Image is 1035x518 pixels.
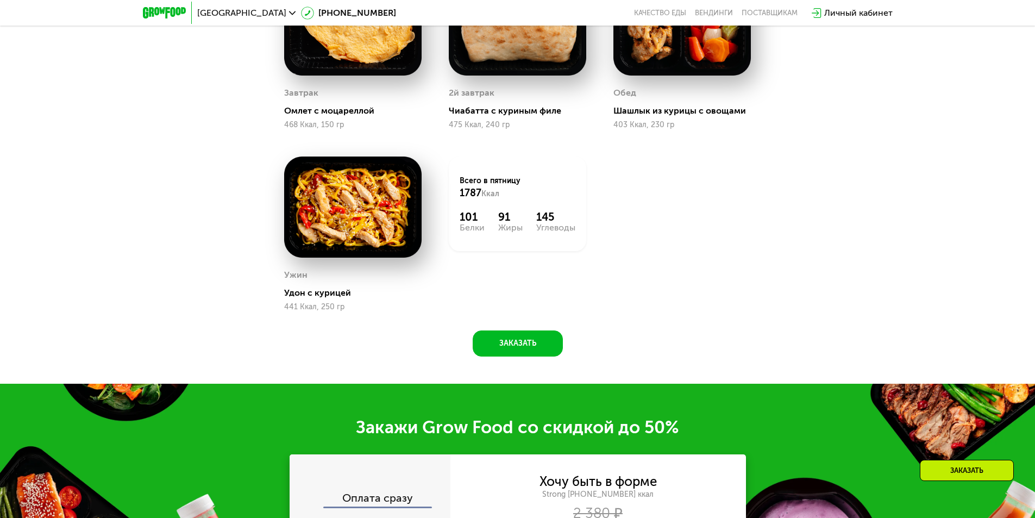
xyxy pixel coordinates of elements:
div: Белки [460,223,485,232]
div: Ужин [284,267,308,283]
button: Заказать [473,330,563,357]
span: 1787 [460,187,481,199]
div: Обед [613,85,636,101]
div: Шашлык из курицы с овощами [613,105,760,116]
div: Всего в пятницу [460,176,575,199]
div: Оплата сразу [291,492,450,507]
div: Завтрак [284,85,318,101]
div: Жиры [498,223,523,232]
div: 2й завтрак [449,85,494,101]
div: Удон с курицей [284,288,430,298]
div: Чиабатта с куриным филе [449,105,595,116]
span: Ккал [481,189,499,198]
div: Личный кабинет [824,7,893,20]
div: 468 Ккал, 150 гр [284,121,422,129]
div: поставщикам [742,9,798,17]
a: Качество еды [634,9,686,17]
div: 101 [460,210,485,223]
div: Хочу быть в форме [540,476,657,488]
a: Вендинги [695,9,733,17]
div: Strong [PHONE_NUMBER] ккал [450,490,746,500]
div: 145 [536,210,575,223]
span: [GEOGRAPHIC_DATA] [197,9,286,17]
div: 91 [498,210,523,223]
a: [PHONE_NUMBER] [301,7,396,20]
div: 475 Ккал, 240 гр [449,121,586,129]
div: Заказать [920,460,1014,481]
div: 403 Ккал, 230 гр [613,121,751,129]
div: 441 Ккал, 250 гр [284,303,422,311]
div: Углеводы [536,223,575,232]
div: Омлет с моцареллой [284,105,430,116]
